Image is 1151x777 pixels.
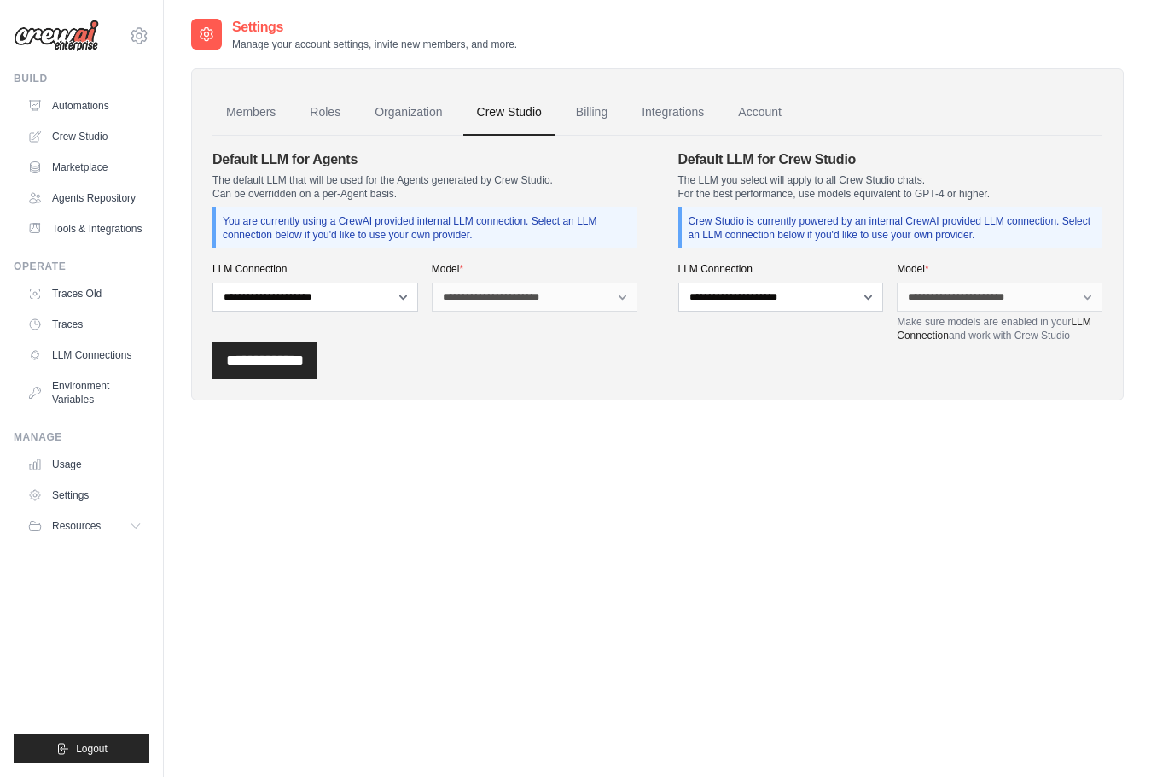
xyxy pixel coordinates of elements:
[20,311,149,338] a: Traces
[20,123,149,150] a: Crew Studio
[223,214,631,242] p: You are currently using a CrewAI provided internal LLM connection. Select an LLM connection below...
[1066,695,1151,777] iframe: Chat Widget
[432,262,637,276] label: Model
[14,430,149,444] div: Manage
[20,280,149,307] a: Traces Old
[20,451,149,478] a: Usage
[1066,695,1151,777] div: Widget de chat
[678,262,884,276] label: LLM Connection
[296,90,354,136] a: Roles
[361,90,456,136] a: Organization
[20,92,149,120] a: Automations
[52,519,101,533] span: Resources
[689,214,1096,242] p: Crew Studio is currently powered by an internal CrewAI provided LLM connection. Select an LLM con...
[14,734,149,763] button: Logout
[14,260,149,273] div: Operate
[628,90,718,136] a: Integrations
[212,90,289,136] a: Members
[76,742,108,756] span: Logout
[897,316,1090,342] a: LLM Connection
[20,184,149,212] a: Agents Repository
[463,90,555,136] a: Crew Studio
[20,482,149,509] a: Settings
[232,38,517,51] p: Manage your account settings, invite new members, and more.
[897,262,1102,276] label: Model
[562,90,621,136] a: Billing
[678,173,1103,201] p: The LLM you select will apply to all Crew Studio chats. For the best performance, use models equi...
[212,173,637,201] p: The default LLM that will be used for the Agents generated by Crew Studio. Can be overridden on a...
[14,20,99,52] img: Logo
[20,215,149,242] a: Tools & Integrations
[20,342,149,369] a: LLM Connections
[232,17,517,38] h2: Settings
[678,149,1103,170] h4: Default LLM for Crew Studio
[20,372,149,413] a: Environment Variables
[897,315,1102,342] p: Make sure models are enabled in your and work with Crew Studio
[724,90,795,136] a: Account
[212,149,637,170] h4: Default LLM for Agents
[212,262,418,276] label: LLM Connection
[20,512,149,540] button: Resources
[14,72,149,85] div: Build
[20,154,149,181] a: Marketplace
